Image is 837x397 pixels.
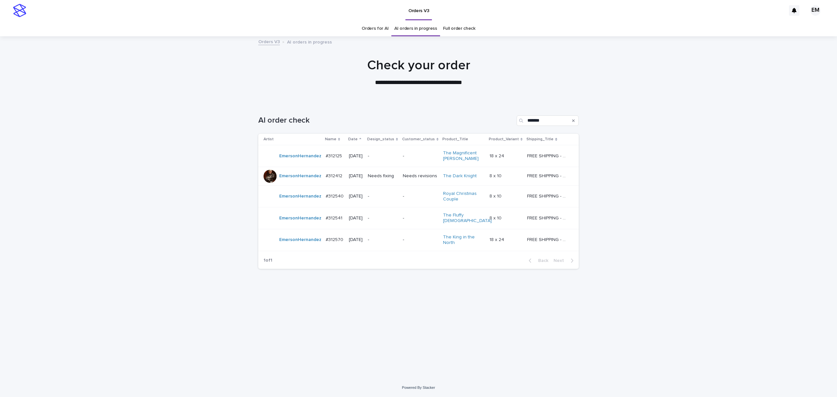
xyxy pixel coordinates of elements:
[362,21,388,36] a: Orders for AI
[258,207,579,229] tr: EmersonHernandez #312541#312541 [DATE]--The Fluffy [DEMOGRAPHIC_DATA] 8 x 108 x 10 FREE SHIPPING ...
[326,214,344,221] p: #312541
[402,386,435,389] a: Powered By Stacker
[349,153,363,159] p: [DATE]
[523,258,551,264] button: Back
[368,237,398,243] p: -
[258,229,579,251] tr: EmersonHernandez #312570#312570 [DATE]--The King in the North 18 x 2418 x 24 FREE SHIPPING - prev...
[489,172,503,179] p: 8 x 10
[258,185,579,207] tr: EmersonHernandez #312540#312540 [DATE]--Royal Christmas Couple 8 x 108 x 10 FREE SHIPPING - previ...
[443,173,477,179] a: The Dark Knight
[443,234,484,246] a: The King in the North
[258,167,579,185] tr: EmersonHernandez #312412#312412 [DATE]Needs fixingNeeds revisionsThe Dark Knight 8 x 108 x 10 FRE...
[403,173,438,179] p: Needs revisions
[443,191,484,202] a: Royal Christmas Couple
[489,192,503,199] p: 8 x 10
[349,216,363,221] p: [DATE]
[349,173,363,179] p: [DATE]
[279,173,321,179] a: EmersonHernandez
[368,173,398,179] p: Needs fixing
[489,152,505,159] p: 18 x 24
[326,152,343,159] p: #312125
[279,216,321,221] a: EmersonHernandez
[349,237,363,243] p: [DATE]
[325,136,336,143] p: Name
[264,136,274,143] p: Artist
[368,194,398,199] p: -
[326,192,345,199] p: #312540
[368,153,398,159] p: -
[258,116,514,125] h1: AI order check
[348,136,358,143] p: Date
[349,194,363,199] p: [DATE]
[443,213,492,224] a: The Fluffy [DEMOGRAPHIC_DATA]
[258,252,278,268] p: 1 of 1
[517,115,579,126] input: Search
[326,172,344,179] p: #312412
[527,152,569,159] p: FREE SHIPPING - preview in 1-2 business days, after your approval delivery will take 5-10 b.d.
[394,21,437,36] a: AI orders in progress
[810,5,821,16] div: EM
[403,194,438,199] p: -
[489,136,519,143] p: Product_Variant
[258,38,280,45] a: Orders V3
[13,4,26,17] img: stacker-logo-s-only.png
[527,236,569,243] p: FREE SHIPPING - preview in 1-2 business days, after your approval delivery will take 5-10 b.d.
[326,236,345,243] p: #312570
[403,237,438,243] p: -
[527,192,569,199] p: FREE SHIPPING - preview in 1-2 business days, after your approval delivery will take 5-10 b.d.
[489,236,505,243] p: 18 x 24
[403,216,438,221] p: -
[554,258,568,263] span: Next
[403,153,438,159] p: -
[368,216,398,221] p: -
[258,145,579,167] tr: EmersonHernandez #312125#312125 [DATE]--The Magnificent [PERSON_NAME] 18 x 2418 x 24 FREE SHIPPIN...
[402,136,435,143] p: Customer_status
[443,150,484,162] a: The Magnificent [PERSON_NAME]
[258,58,579,73] h1: Check your order
[526,136,554,143] p: Shipping_Title
[279,237,321,243] a: EmersonHernandez
[443,21,475,36] a: Full order check
[287,38,332,45] p: AI orders in progress
[279,194,321,199] a: EmersonHernandez
[551,258,579,264] button: Next
[527,172,569,179] p: FREE SHIPPING - preview in 1-2 business days, after your approval delivery will take 5-10 b.d.
[442,136,468,143] p: Product_Title
[279,153,321,159] a: EmersonHernandez
[534,258,548,263] span: Back
[489,214,503,221] p: 8 x 10
[367,136,394,143] p: Design_status
[527,214,569,221] p: FREE SHIPPING - preview in 1-2 business days, after your approval delivery will take 5-10 b.d.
